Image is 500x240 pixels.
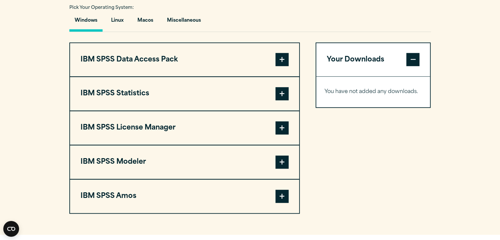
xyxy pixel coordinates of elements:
[70,145,299,179] button: IBM SPSS Modeler
[70,111,299,145] button: IBM SPSS License Manager
[132,13,158,32] button: Macos
[69,6,134,10] span: Pick Your Operating System:
[69,13,103,32] button: Windows
[70,43,299,77] button: IBM SPSS Data Access Pack
[3,221,19,237] button: Open CMP widget
[324,87,422,97] p: You have not added any downloads.
[316,43,430,77] button: Your Downloads
[106,13,129,32] button: Linux
[316,76,430,107] div: Your Downloads
[70,77,299,110] button: IBM SPSS Statistics
[162,13,206,32] button: Miscellaneous
[70,180,299,213] button: IBM SPSS Amos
